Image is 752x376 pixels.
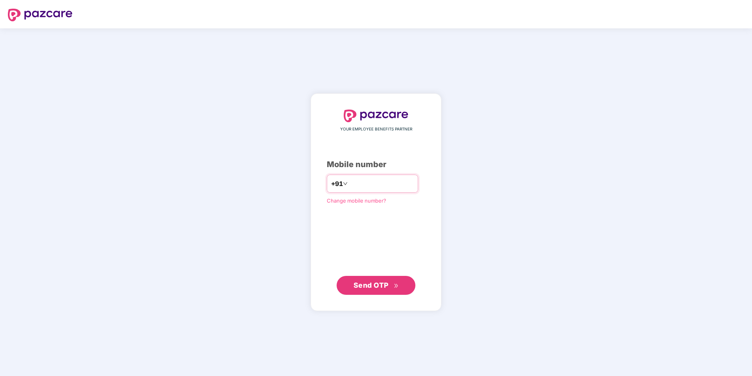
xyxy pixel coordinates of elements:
[331,179,343,189] span: +91
[394,283,399,289] span: double-right
[344,110,408,122] img: logo
[354,281,389,289] span: Send OTP
[343,181,348,186] span: down
[327,158,425,171] div: Mobile number
[8,9,72,21] img: logo
[337,276,415,295] button: Send OTPdouble-right
[340,126,412,132] span: YOUR EMPLOYEE BENEFITS PARTNER
[327,197,386,204] a: Change mobile number?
